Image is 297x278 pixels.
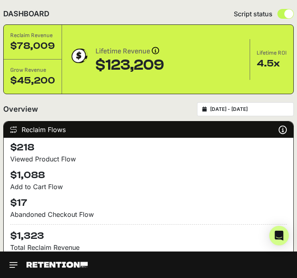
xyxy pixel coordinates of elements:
h2: DASHBOARD [3,8,49,20]
img: dollar-coin-05c43ed7efb7bc0c12610022525b4bbbb207c7efeef5aecc26f025e68dcafac9.png [69,46,89,66]
h4: $17 [10,196,287,210]
div: Reclaim Flows [4,121,293,138]
div: $45,200 [10,74,55,87]
div: Grow Revenue [10,66,55,74]
div: Open Intercom Messenger [269,226,289,245]
div: 4.5x [257,57,287,70]
div: $123,209 [95,57,164,73]
div: Abandoned Checkout Flow [10,210,287,219]
h4: $1,323 [10,224,287,243]
div: Reclaim Revenue [10,31,55,40]
p: Total Reclaim Revenue [10,243,287,252]
h4: $1,088 [10,169,287,182]
h4: $218 [10,141,287,154]
div: $78,009 [10,40,55,53]
span: Script status [234,9,273,19]
h2: Overview [3,104,38,115]
div: Add to Cart Flow [10,182,287,192]
div: Viewed Product Flow [10,154,287,164]
div: Lifetime ROI [257,49,287,57]
div: Lifetime Revenue [95,46,164,57]
img: Retention.com [27,262,88,268]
